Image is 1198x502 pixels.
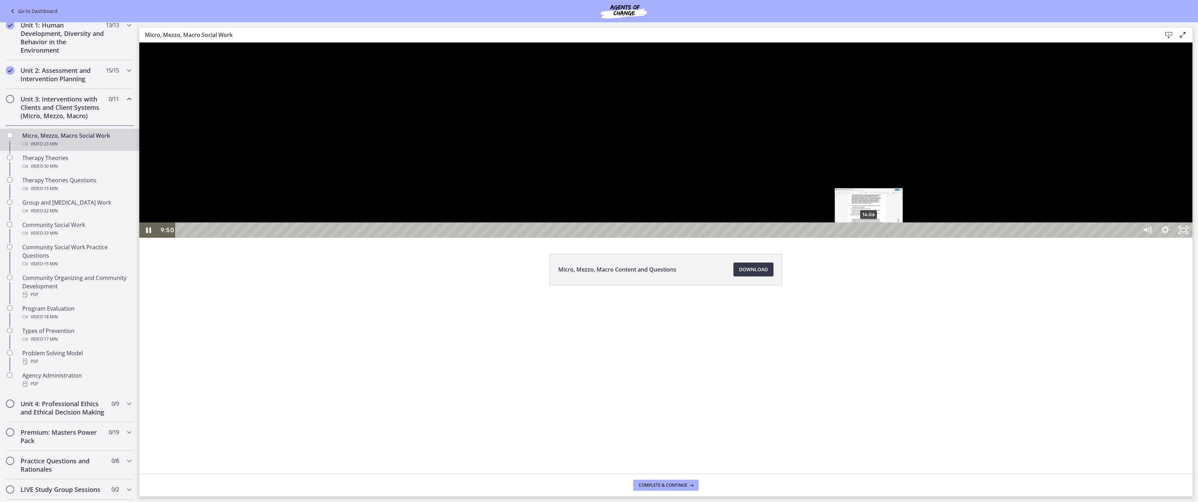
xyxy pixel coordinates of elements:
div: Micro, Mezzo, Macro Social Work [22,131,131,148]
div: Therapy Theories [22,154,131,170]
span: · 30 min [43,162,58,170]
span: · 15 min [43,260,58,268]
span: · 23 min [43,140,58,148]
h2: Unit 4: Professional Ethics and Ethical Decision Making [21,400,106,416]
h3: Micro, Mezzo, Macro Social Work [145,31,1151,39]
div: Video [22,335,131,343]
i: Completed [6,21,14,29]
div: Types of Prevention [22,327,131,343]
div: Program Evaluation [22,304,131,321]
h2: Premium: Masters Power Pack [21,428,106,445]
h2: LIVE Study Group Sessions [21,485,106,494]
div: Agency Administration [22,371,131,388]
div: Video [22,162,131,170]
h2: Unit 3: Interventions with Clients and Client Systems (Micro, Mezzo, Macro) [21,95,106,120]
button: Show settings menu [1017,180,1035,195]
a: Go to Dashboard [8,7,57,15]
div: Video [22,260,131,268]
span: Download [739,265,768,274]
div: Video [22,229,131,237]
button: Mute [999,180,1017,195]
span: · 18 min [43,313,58,321]
span: · 22 min [43,207,58,215]
span: 13 / 13 [106,21,119,29]
button: Complete & continue [633,480,699,491]
div: Community Organizing and Community Development [22,274,131,299]
div: PDF [22,357,131,366]
div: Therapy Theories Questions [22,176,131,193]
h2: Practice Questions and Rationales [21,457,106,473]
iframe: Video Lesson [139,43,1192,238]
i: Completed [6,66,14,75]
div: Problem Solving Model [22,349,131,366]
div: PDF [22,290,131,299]
div: Group and [MEDICAL_DATA] Work [22,198,131,215]
span: · 33 min [43,229,58,237]
span: Micro, Mezzo, Macro Content and Questions [558,265,676,274]
div: Video [22,140,131,148]
img: Agents of Change [582,3,666,20]
div: Community Social Work Practice Questions [22,243,131,268]
h2: Unit 1: Human Development, Diversity and Behavior in the Environment [21,21,106,54]
div: Video [22,313,131,321]
span: 15 / 15 [106,66,119,75]
span: 0 / 19 [109,428,119,436]
div: Video [22,184,131,193]
button: Unfullscreen [1035,180,1053,195]
span: 0 / 9 [111,400,119,408]
h2: Unit 2: Assessment and Intervention Planning [21,66,106,83]
span: 0 / 2 [111,485,119,494]
span: Complete & continue [639,482,687,488]
span: 0 / 8 [111,457,119,465]
div: Community Social Work [22,221,131,237]
div: Video [22,207,131,215]
span: · 15 min [43,184,58,193]
div: PDF [22,380,131,388]
span: 0 / 11 [109,95,119,103]
span: · 17 min [43,335,58,343]
a: Download [733,263,773,276]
